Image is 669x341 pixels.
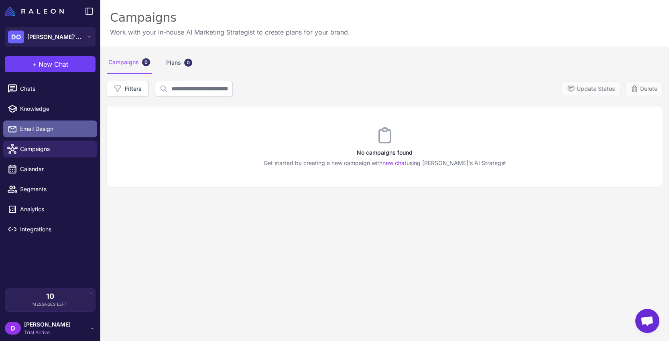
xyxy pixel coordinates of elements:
[20,205,91,214] span: Analytics
[3,161,97,178] a: Calendar
[5,322,21,335] div: D
[24,320,71,329] span: [PERSON_NAME]
[3,141,97,157] a: Campaigns
[39,59,68,69] span: New Chat
[165,51,194,74] div: Plans
[33,59,37,69] span: +
[110,27,350,37] p: Work with your in-house AI Marketing Strategist to create plans for your brand.
[107,51,152,74] div: Campaigns
[20,185,91,194] span: Segments
[33,301,68,307] span: Messages Left
[107,159,663,167] p: Get started by creating a new campaign with using [PERSON_NAME]'s AI Strategst
[27,33,83,41] span: [PERSON_NAME]'s Organization
[5,27,96,47] button: DO[PERSON_NAME]'s Organization
[20,84,91,93] span: Chats
[107,148,663,157] h3: No campaigns found
[8,31,24,43] div: DO
[3,120,97,137] a: Email Design
[20,125,91,133] span: Email Design
[5,56,96,72] button: +New Chat
[142,58,150,66] div: 0
[5,6,67,16] a: Raleon Logo
[3,221,97,238] a: Integrations
[20,225,91,234] span: Integrations
[3,100,97,117] a: Knowledge
[110,10,350,26] div: Campaigns
[20,104,91,113] span: Knowledge
[3,80,97,97] a: Chats
[382,159,407,166] a: new chat
[635,309,659,333] div: Open chat
[24,329,71,336] span: Trial Active
[46,293,54,300] span: 10
[562,82,620,96] button: Update Status
[5,6,64,16] img: Raleon Logo
[3,181,97,198] a: Segments
[184,59,192,67] div: 0
[20,165,91,174] span: Calendar
[20,145,91,153] span: Campaigns
[625,82,663,96] button: Delete
[107,81,148,97] button: Filters
[3,201,97,218] a: Analytics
